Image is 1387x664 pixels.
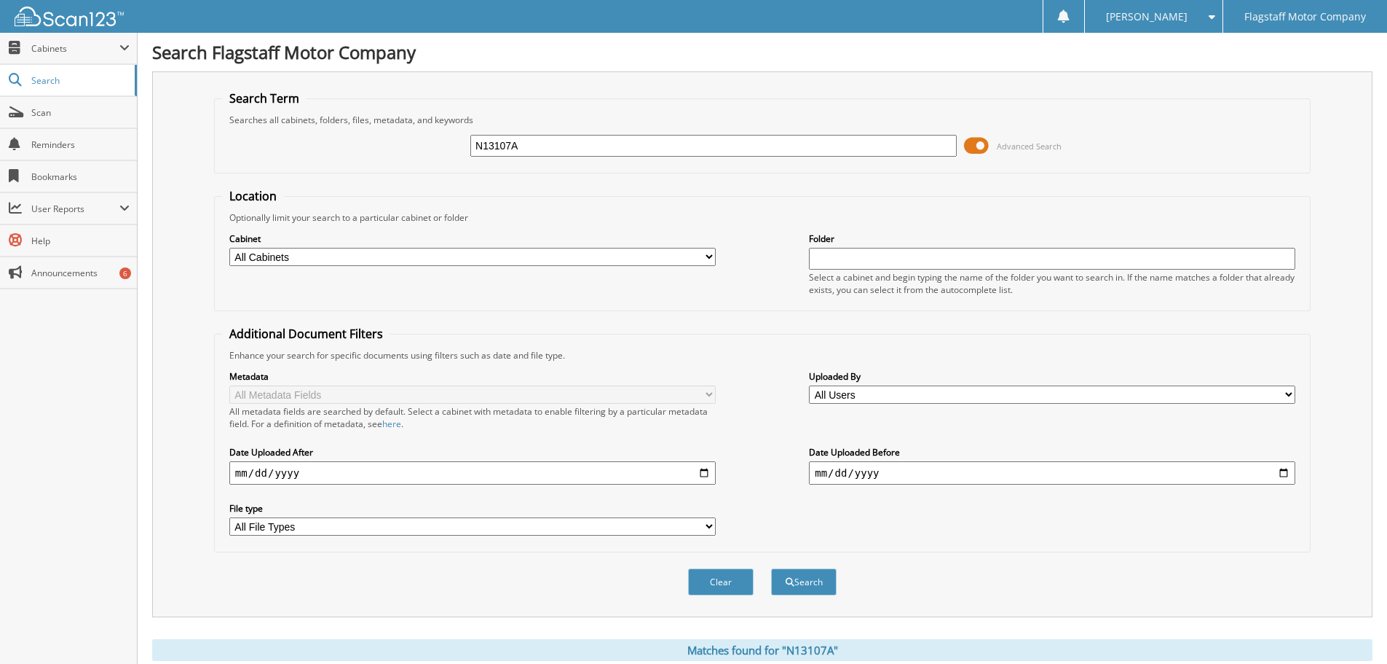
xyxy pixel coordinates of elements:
div: Enhance your search for specific documents using filters such as date and file type. [222,349,1303,362]
legend: Search Term [222,90,307,106]
label: File type [229,502,716,515]
div: Searches all cabinets, folders, files, metadata, and keywords [222,114,1303,126]
span: Flagstaff Motor Company [1244,12,1366,21]
img: scan123-logo-white.svg [15,7,124,26]
legend: Additional Document Filters [222,326,390,342]
div: Matches found for "N13107A" [152,639,1372,661]
label: Uploaded By [809,370,1295,383]
label: Folder [809,233,1295,245]
span: Search [31,74,127,87]
label: Metadata [229,370,716,383]
span: [PERSON_NAME] [1106,12,1188,21]
label: Date Uploaded Before [809,446,1295,458]
label: Date Uploaded After [229,446,716,458]
a: here [382,418,401,430]
div: All metadata fields are searched by default. Select a cabinet with metadata to enable filtering b... [229,405,716,430]
div: Select a cabinet and begin typing the name of the folder you want to search in. If the name match... [809,271,1295,296]
span: User Reports [31,203,119,215]
span: Cabinets [31,42,119,55]
span: Advanced Search [997,141,1062,152]
div: 6 [119,267,131,279]
span: Bookmarks [31,171,130,183]
span: Reminders [31,138,130,151]
h1: Search Flagstaff Motor Company [152,40,1372,64]
input: start [229,461,716,485]
span: Help [31,235,130,247]
button: Search [771,569,837,595]
span: Announcements [31,267,130,279]
span: Scan [31,106,130,119]
div: Optionally limit your search to a particular cabinet or folder [222,211,1303,224]
label: Cabinet [229,233,716,245]
input: end [809,461,1295,485]
legend: Location [222,188,284,204]
button: Clear [688,569,754,595]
